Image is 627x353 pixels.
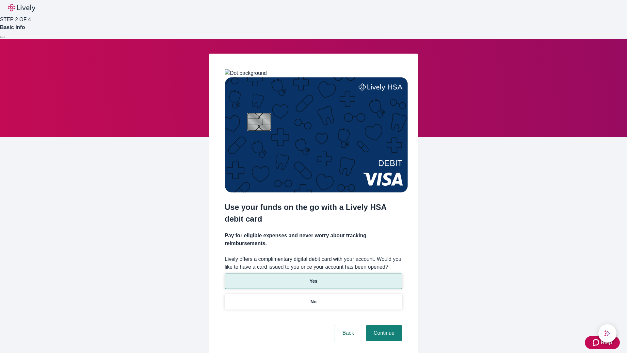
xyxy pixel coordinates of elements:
[601,339,612,346] span: Help
[225,77,408,193] img: Debit card
[225,201,402,225] h2: Use your funds on the go with a Lively HSA debit card
[225,274,402,289] button: Yes
[225,232,402,247] h4: Pay for eligible expenses and never worry about tracking reimbursements.
[334,325,362,341] button: Back
[8,4,35,12] img: Lively
[225,294,402,310] button: No
[593,339,601,346] svg: Zendesk support icon
[225,255,402,271] label: Lively offers a complimentary digital debit card with your account. Would you like to have a card...
[604,330,611,337] svg: Lively AI Assistant
[225,69,267,77] img: Dot background
[366,325,402,341] button: Continue
[311,298,317,305] p: No
[585,336,620,349] button: Zendesk support iconHelp
[310,278,317,285] p: Yes
[598,324,617,343] button: chat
